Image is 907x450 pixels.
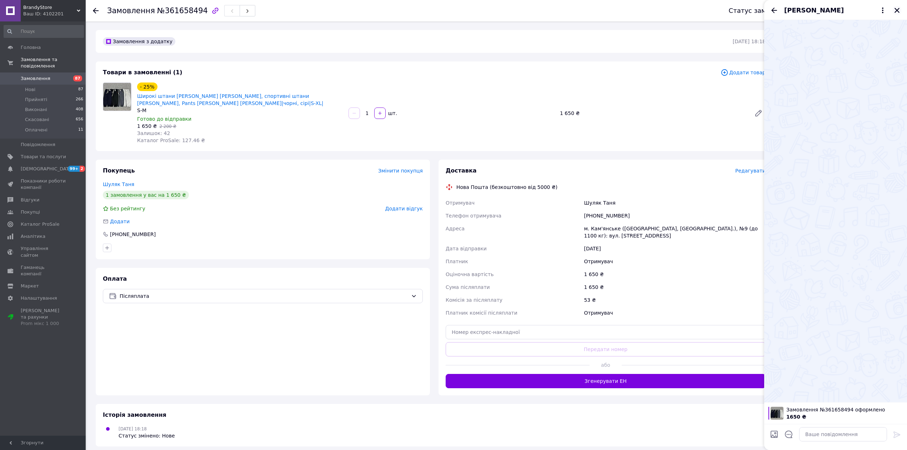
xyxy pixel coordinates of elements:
button: Закрити [893,6,901,15]
span: [DATE] 18:18 [119,426,147,431]
span: Доставка [446,167,477,174]
span: Історія замовлення [103,411,166,418]
span: [DEMOGRAPHIC_DATA] [21,166,74,172]
div: 53 ₴ [582,294,767,306]
span: Оплата [103,275,127,282]
div: Статус змінено: Нове [119,432,175,439]
div: Нова Пошта (безкоштовно від 5000 ₴) [455,184,559,191]
span: №361658494 [157,6,208,15]
img: 6791516746_w100_h100_shirokie-bryuki-polo.jpg [771,407,783,420]
div: Статус замовлення [729,7,795,14]
a: Редагувати [751,106,766,120]
button: Згенерувати ЕН [446,374,766,388]
span: Платник [446,259,468,264]
span: Замовлення [107,6,155,15]
span: Головна [21,44,41,51]
div: S-M [137,107,343,114]
div: Шуляк Таня [582,196,767,209]
span: Сума післяплати [446,284,490,290]
span: 87 [73,75,82,81]
span: 2 [80,166,85,172]
span: Каталог ProSale [21,221,59,227]
span: Виконані [25,106,47,113]
span: Прийняті [25,96,47,103]
span: Телефон отримувача [446,213,501,219]
span: 2 200 ₴ [159,124,176,129]
span: Покупці [21,209,40,215]
span: Оціночна вартість [446,271,493,277]
div: Повернутися назад [93,7,99,14]
span: Маркет [21,283,39,289]
span: Показники роботи компанії [21,178,66,191]
div: шт. [386,110,398,117]
span: Оплачені [25,127,47,133]
div: - 25% [137,82,157,91]
span: Каталог ProSale: 127.46 ₴ [137,137,205,143]
span: Залишок: 42 [137,130,170,136]
span: Нові [25,86,35,93]
div: [PHONE_NUMBER] [109,231,156,238]
span: Готово до відправки [137,116,191,122]
div: [PHONE_NUMBER] [582,209,767,222]
span: Дата відправки [446,246,487,251]
span: 1 650 ₴ [137,123,157,129]
span: 408 [76,106,83,113]
span: Товари та послуги [21,154,66,160]
span: Управління сайтом [21,245,66,258]
span: Післяплата [120,292,408,300]
span: Гаманець компанії [21,264,66,277]
span: [PERSON_NAME] та рахунки [21,307,66,327]
span: Додати товар [721,69,766,76]
div: Отримувач [582,255,767,268]
button: Назад [770,6,778,15]
span: Додати відгук [385,206,423,211]
span: 266 [76,96,83,103]
span: Без рейтингу [110,206,145,211]
span: 656 [76,116,83,123]
input: Пошук [4,25,84,38]
span: Скасовані [25,116,49,123]
span: Замовлення та повідомлення [21,56,86,69]
span: Замовлення №361658494 оформлено [786,406,903,413]
div: Замовлення з додатку [103,37,175,46]
span: Отримувач [446,200,475,206]
span: Додати [110,219,130,224]
span: Відгуки [21,197,39,203]
span: 99+ [68,166,80,172]
div: Отримувач [582,306,767,319]
a: Шуляк Таня [103,181,134,187]
span: 1650 ₴ [786,414,806,420]
span: [PERSON_NAME] [784,6,844,15]
div: Prom мікс 1 000 [21,320,66,327]
span: 11 [78,127,83,133]
span: Платник комісії післяплати [446,310,517,316]
div: 1 650 ₴ [582,281,767,294]
span: Покупець [103,167,135,174]
span: Змінити покупця [378,168,423,174]
button: [PERSON_NAME] [784,6,887,15]
div: Ваш ID: 4102201 [23,11,86,17]
span: Товари в замовленні (1) [103,69,182,76]
div: [DATE] [582,242,767,255]
span: або [590,361,622,369]
div: м. Кам'янське ([GEOGRAPHIC_DATA], [GEOGRAPHIC_DATA].), №9 (до 1100 кг): вул. [STREET_ADDRESS] [582,222,767,242]
span: Замовлення [21,75,50,82]
span: Налаштування [21,295,57,301]
div: 1 650 ₴ [557,108,748,118]
div: 1 650 ₴ [582,268,767,281]
span: Комісія за післяплату [446,297,502,303]
span: Аналітика [21,233,45,240]
button: Відкрити шаблони відповідей [784,430,793,439]
span: 87 [78,86,83,93]
time: [DATE] 18:18 [733,39,766,44]
span: Адреса [446,226,465,231]
div: 1 замовлення у вас на 1 650 ₴ [103,191,189,199]
a: Широкі штани [PERSON_NAME] [PERSON_NAME], спортивні штани [PERSON_NAME], Pants [PERSON_NAME] [PER... [137,93,324,106]
input: Номер експрес-накладної [446,325,766,339]
span: Повідомлення [21,141,55,148]
img: Широкі штани Polo ralph lauren, спортивні штани ральф лоурен, Pants polo ralph lauren|чорні, сірі... [103,83,131,111]
span: Редагувати [735,168,766,174]
span: BrandyStore [23,4,77,11]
